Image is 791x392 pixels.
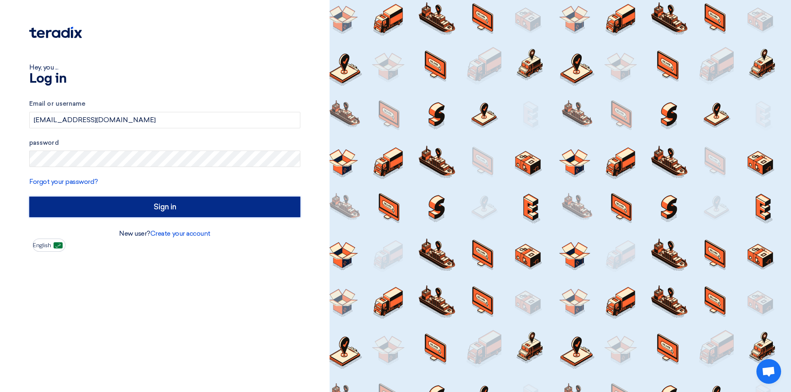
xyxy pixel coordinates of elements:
[150,230,211,237] a: Create your account
[54,242,63,248] img: ar-AR.png
[29,63,58,71] font: Hey, you ...
[29,197,300,217] input: Sign in
[29,178,98,186] a: Forgot your password?
[29,72,66,86] font: Log in
[33,239,66,252] button: English
[756,359,781,384] div: Open chat
[33,242,51,249] font: English
[119,230,150,237] font: New user?
[29,27,82,38] img: Teradix logo
[29,112,300,128] input: Enter your business email or username
[29,139,59,146] font: password
[29,100,85,107] font: Email or username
